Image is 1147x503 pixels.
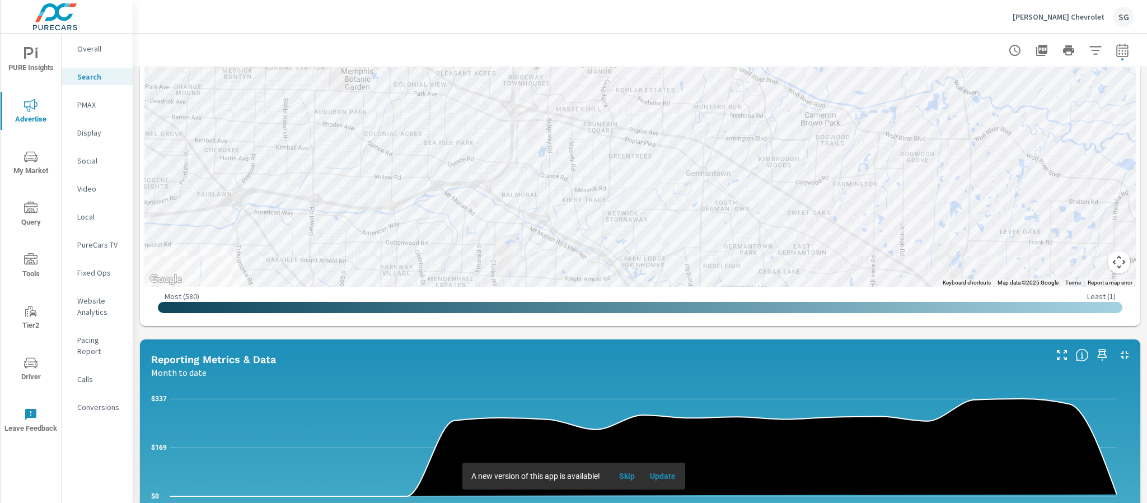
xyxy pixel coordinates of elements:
div: PureCars TV [62,236,133,253]
div: Pacing Report [62,332,133,360]
p: Video [77,183,124,194]
button: Make Fullscreen [1053,346,1071,364]
p: Search [77,71,124,82]
span: Map data ©2025 Google [998,280,1059,286]
text: $0 [151,492,159,500]
button: Update [645,467,681,485]
a: Report a map error [1088,280,1132,286]
div: Website Analytics [62,292,133,320]
button: Minimize Widget [1116,346,1134,364]
img: Google [147,272,184,287]
div: SG [1113,7,1134,27]
span: Leave Feedback [4,408,58,435]
span: Driver [4,356,58,384]
p: Overall [77,43,124,54]
span: Save this to your personalized report [1093,346,1111,364]
p: Most ( 580 ) [165,291,199,301]
span: Advertise [4,99,58,126]
a: Open this area in Google Maps (opens a new window) [147,272,184,287]
span: Query [4,202,58,229]
a: Terms (opens in new tab) [1065,280,1081,286]
div: PMAX [62,96,133,113]
text: $337 [151,395,167,403]
div: Fixed Ops [62,264,133,281]
div: nav menu [1,34,61,446]
p: Least ( 1 ) [1087,291,1116,301]
text: $169 [151,444,167,451]
button: "Export Report to PDF" [1031,39,1053,62]
div: Local [62,208,133,225]
p: [PERSON_NAME] Chevrolet [1013,12,1104,22]
span: PURE Insights [4,47,58,74]
span: My Market [4,150,58,178]
button: Keyboard shortcuts [943,279,991,287]
div: Video [62,180,133,197]
button: Map camera controls [1108,251,1130,273]
h5: Reporting Metrics & Data [151,353,276,365]
span: Tier2 [4,305,58,332]
div: Overall [62,40,133,57]
p: Pacing Report [77,334,124,357]
button: Print Report [1057,39,1080,62]
p: PMAX [77,99,124,110]
button: Apply Filters [1084,39,1107,62]
p: Conversions [77,402,124,413]
p: Calls [77,374,124,385]
p: Fixed Ops [77,267,124,278]
span: A new version of this app is available! [471,472,600,481]
div: Conversions [62,399,133,416]
div: Search [62,68,133,85]
span: Skip [614,471,640,481]
button: Skip [609,467,645,485]
span: Tools [4,253,58,281]
p: Website Analytics [77,295,124,318]
p: Display [77,127,124,138]
span: Update [649,471,676,481]
p: PureCars TV [77,239,124,250]
div: Calls [62,371,133,388]
p: Local [77,211,124,222]
span: Understand Search data over time and see how metrics compare to each other. [1075,348,1089,362]
p: Social [77,155,124,166]
p: Month to date [151,366,207,379]
div: Display [62,124,133,141]
div: Social [62,152,133,169]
